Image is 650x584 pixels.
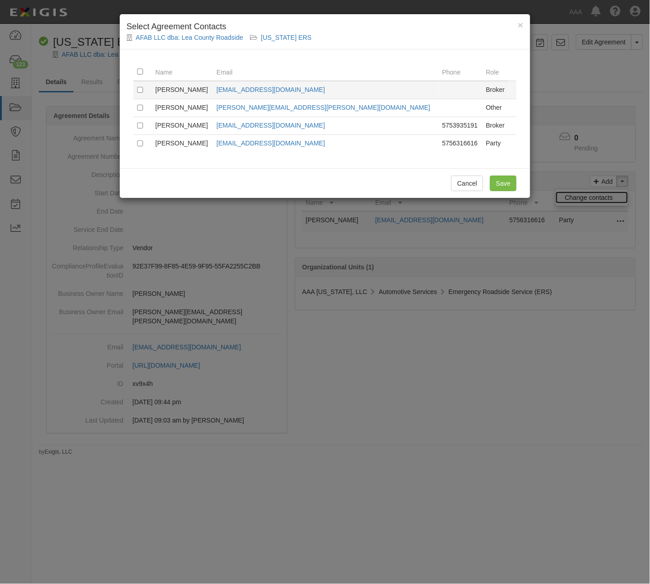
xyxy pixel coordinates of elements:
[136,34,243,41] a: AFAB LLC dba: Lea County Roadside
[518,20,523,30] span: ×
[438,117,482,134] td: 5753935191
[213,63,439,81] th: Email
[490,176,517,191] input: Save
[451,176,483,191] button: Cancel
[217,139,325,147] a: [EMAIL_ADDRESS][DOMAIN_NAME]
[217,122,325,129] a: [EMAIL_ADDRESS][DOMAIN_NAME]
[482,134,509,152] td: Party
[438,134,482,152] td: 5756316616
[152,81,213,99] td: [PERSON_NAME]
[152,117,213,134] td: [PERSON_NAME]
[152,63,213,81] th: Name
[152,99,213,117] td: [PERSON_NAME]
[261,34,312,41] a: [US_STATE] ERS
[217,86,325,93] a: [EMAIL_ADDRESS][DOMAIN_NAME]
[482,63,509,81] th: Role
[518,20,523,30] button: Close
[127,21,523,33] h4: Select Agreement Contacts
[217,104,431,111] a: [PERSON_NAME][EMAIL_ADDRESS][PERSON_NAME][DOMAIN_NAME]
[438,63,482,81] th: Phone
[482,81,509,99] td: Broker
[482,117,509,134] td: Broker
[152,134,213,152] td: [PERSON_NAME]
[482,99,509,117] td: Other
